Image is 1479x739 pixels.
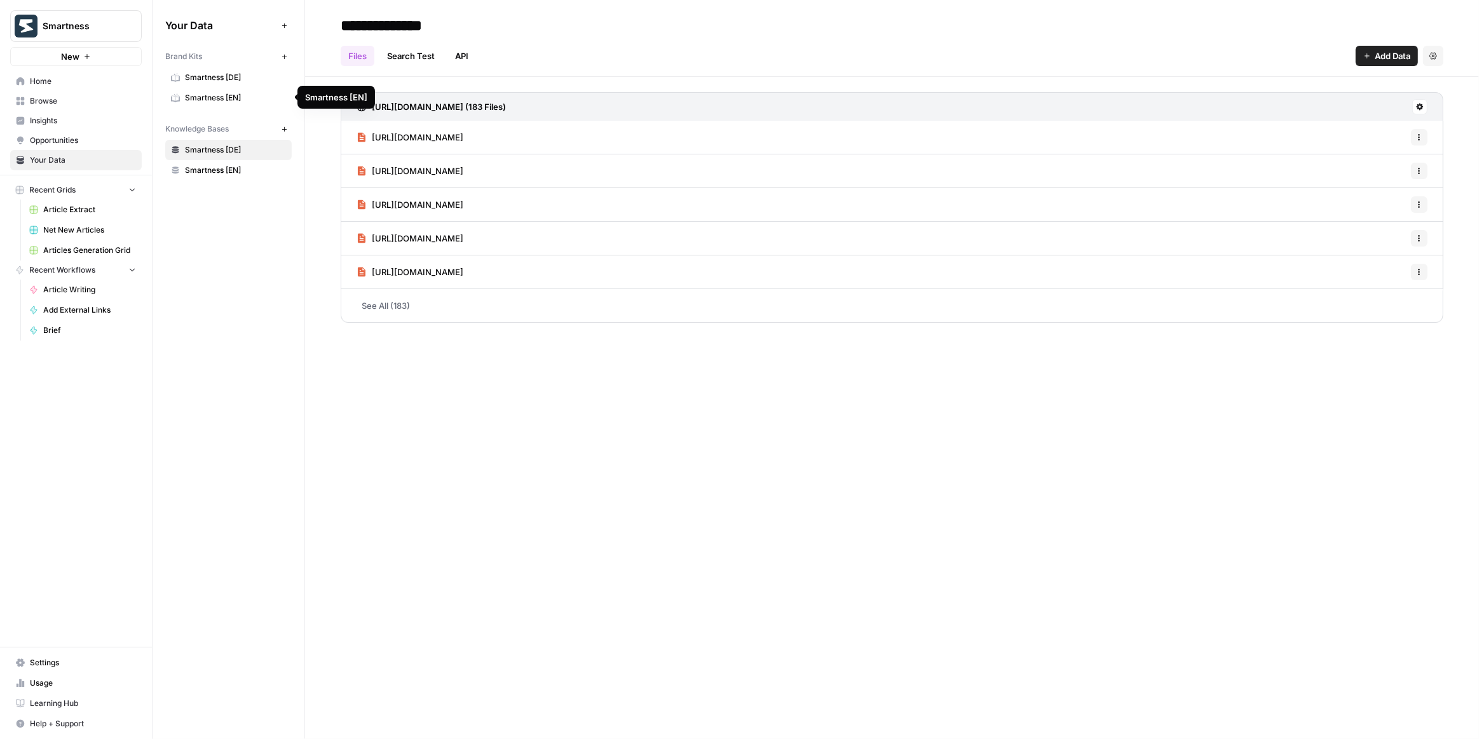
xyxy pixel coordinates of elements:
span: Browse [30,95,136,107]
a: [URL][DOMAIN_NAME] [357,188,463,221]
a: Browse [10,91,142,111]
span: Smartness [EN] [185,165,286,176]
span: [URL][DOMAIN_NAME] [372,165,463,177]
a: Usage [10,673,142,693]
a: See All (183) [341,289,1443,322]
a: [URL][DOMAIN_NAME] [357,121,463,154]
span: Recent Workflows [29,264,95,276]
span: Brief [43,325,136,336]
span: [URL][DOMAIN_NAME] [372,232,463,245]
span: Smartness [EN] [185,92,286,104]
div: Smartness [EN] [305,91,367,104]
a: Smartness [DE] [165,67,292,88]
span: Smartness [DE] [185,144,286,156]
span: Recent Grids [29,184,76,196]
span: Smartness [DE] [185,72,286,83]
button: New [10,47,142,66]
span: Smartness [43,20,119,32]
a: Net New Articles [24,220,142,240]
a: [URL][DOMAIN_NAME] [357,222,463,255]
a: API [447,46,476,66]
span: Add External Links [43,304,136,316]
span: [URL][DOMAIN_NAME] [372,266,463,278]
h3: [URL][DOMAIN_NAME] (183 Files) [372,100,506,113]
a: Brief [24,320,142,341]
a: Files [341,46,374,66]
a: Smartness [EN] [165,160,292,180]
a: [URL][DOMAIN_NAME] (183 Files) [357,93,506,121]
span: Article Extract [43,204,136,215]
button: Workspace: Smartness [10,10,142,42]
span: Usage [30,677,136,689]
a: Insights [10,111,142,131]
span: Net New Articles [43,224,136,236]
button: Recent Grids [10,180,142,200]
a: Article Extract [24,200,142,220]
img: Smartness Logo [15,15,37,37]
span: Your Data [30,154,136,166]
span: Help + Support [30,718,136,729]
span: Your Data [165,18,276,33]
a: Learning Hub [10,693,142,714]
span: [URL][DOMAIN_NAME] [372,198,463,211]
a: Smartness [EN] [165,88,292,108]
a: Smartness [DE] [165,140,292,160]
a: [URL][DOMAIN_NAME] [357,154,463,187]
span: Knowledge Bases [165,123,229,135]
span: Learning Hub [30,698,136,709]
a: [URL][DOMAIN_NAME] [357,255,463,288]
a: Articles Generation Grid [24,240,142,261]
button: Add Data [1356,46,1418,66]
a: Search Test [379,46,442,66]
button: Help + Support [10,714,142,734]
button: Recent Workflows [10,261,142,280]
span: Settings [30,657,136,668]
span: Articles Generation Grid [43,245,136,256]
span: Insights [30,115,136,126]
span: Brand Kits [165,51,202,62]
span: Opportunities [30,135,136,146]
a: Settings [10,653,142,673]
span: Add Data [1375,50,1410,62]
span: Article Writing [43,284,136,295]
a: Opportunities [10,130,142,151]
span: Home [30,76,136,87]
a: Add External Links [24,300,142,320]
a: Your Data [10,150,142,170]
span: New [61,50,79,63]
span: [URL][DOMAIN_NAME] [372,131,463,144]
a: Home [10,71,142,92]
a: Article Writing [24,280,142,300]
